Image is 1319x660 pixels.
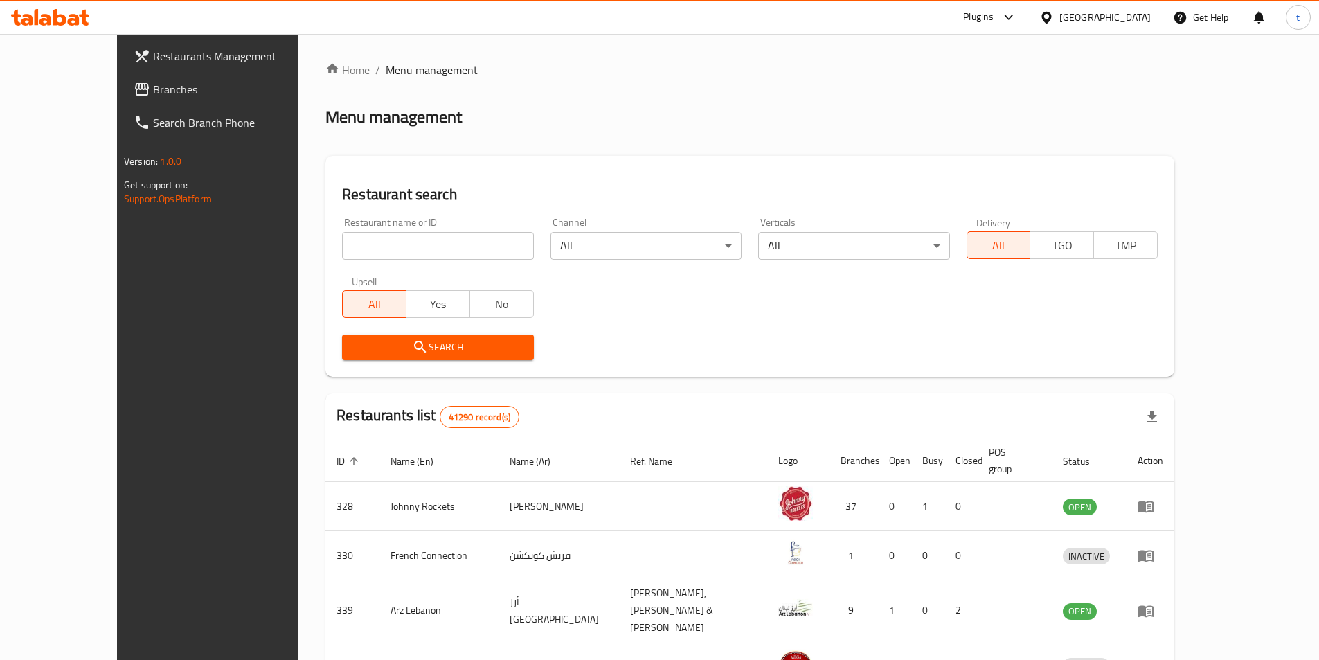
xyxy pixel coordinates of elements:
img: French Connection [778,535,813,570]
td: فرنش كونكشن [499,531,619,580]
h2: Menu management [325,106,462,128]
td: 1 [829,531,878,580]
span: t [1296,10,1300,25]
td: Johnny Rockets [379,482,499,531]
a: Branches [123,73,337,106]
h2: Restaurant search [342,184,1158,205]
span: Menu management [386,62,478,78]
span: All [348,294,401,314]
th: Closed [944,440,978,482]
div: [GEOGRAPHIC_DATA] [1059,10,1151,25]
td: 330 [325,531,379,580]
th: Busy [911,440,944,482]
span: Get support on: [124,176,188,194]
a: Restaurants Management [123,39,337,73]
span: INACTIVE [1063,548,1110,564]
td: 1 [878,580,911,641]
td: French Connection [379,531,499,580]
td: 0 [944,531,978,580]
span: No [476,294,528,314]
th: Open [878,440,911,482]
a: Search Branch Phone [123,106,337,139]
span: Status [1063,453,1108,470]
div: Total records count [440,406,519,428]
span: Search Branch Phone [153,114,326,131]
span: TGO [1036,235,1088,256]
button: TMP [1093,231,1158,259]
th: Logo [767,440,829,482]
button: All [342,290,406,318]
td: 0 [911,580,944,641]
button: Yes [406,290,470,318]
div: OPEN [1063,499,1097,515]
div: Plugins [963,9,994,26]
div: All [758,232,949,260]
td: [PERSON_NAME] [499,482,619,531]
span: Ref. Name [630,453,690,470]
nav: breadcrumb [325,62,1174,78]
div: Menu [1138,498,1163,515]
div: Export file [1136,400,1169,434]
span: Yes [412,294,465,314]
img: Arz Lebanon [778,591,813,625]
span: Name (Ar) [510,453,568,470]
span: OPEN [1063,603,1097,619]
td: 9 [829,580,878,641]
span: All [973,235,1025,256]
a: Support.OpsPlatform [124,190,212,208]
a: Home [325,62,370,78]
span: ID [337,453,363,470]
span: Restaurants Management [153,48,326,64]
td: Arz Lebanon [379,580,499,641]
li: / [375,62,380,78]
td: 37 [829,482,878,531]
label: Upsell [352,276,377,286]
label: Delivery [976,217,1011,227]
span: 41290 record(s) [440,411,519,424]
div: OPEN [1063,603,1097,620]
td: 1 [911,482,944,531]
td: 0 [944,482,978,531]
span: POS group [989,444,1035,477]
td: أرز [GEOGRAPHIC_DATA] [499,580,619,641]
th: Branches [829,440,878,482]
td: 0 [878,531,911,580]
th: Action [1127,440,1174,482]
td: 328 [325,482,379,531]
span: Search [353,339,522,356]
span: Branches [153,81,326,98]
div: Menu [1138,547,1163,564]
span: 1.0.0 [160,152,181,170]
button: Search [342,335,533,360]
div: All [550,232,742,260]
button: No [469,290,534,318]
td: 2 [944,580,978,641]
input: Search for restaurant name or ID.. [342,232,533,260]
button: All [967,231,1031,259]
img: Johnny Rockets [778,486,813,521]
span: OPEN [1063,499,1097,515]
span: Name (En) [391,453,451,470]
span: Version: [124,152,158,170]
div: Menu [1138,603,1163,619]
td: [PERSON_NAME],[PERSON_NAME] & [PERSON_NAME] [619,580,768,641]
td: 0 [911,531,944,580]
td: 339 [325,580,379,641]
span: TMP [1100,235,1152,256]
h2: Restaurants list [337,405,519,428]
button: TGO [1030,231,1094,259]
td: 0 [878,482,911,531]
